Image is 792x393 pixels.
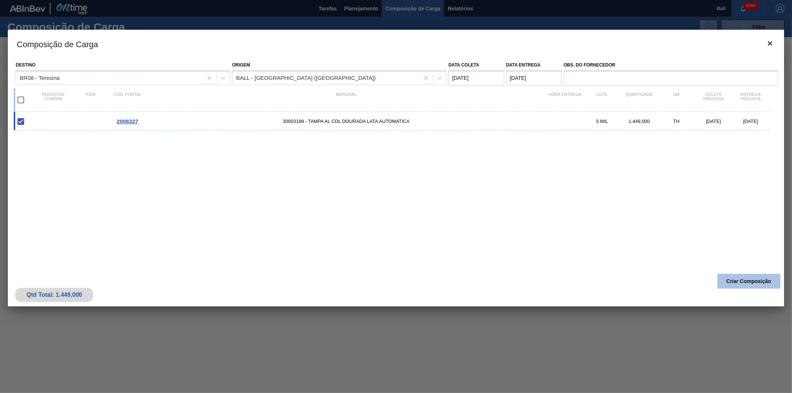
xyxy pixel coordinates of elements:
label: Data entrega [506,62,541,68]
div: Item [72,92,109,108]
h3: Composição de Carga [8,30,784,58]
div: Pedido de compra [35,92,72,108]
div: UM [658,92,695,108]
div: Quantidade [621,92,658,108]
input: dd/mm/yyyy [449,71,504,85]
div: Lote [584,92,621,108]
div: 5 MIL [584,118,621,124]
span: 2008327 [117,118,138,124]
label: Destino [16,62,35,68]
div: Material [146,92,546,108]
div: Hora Entrega [547,92,584,108]
div: BR08 - Teresina [20,75,59,81]
span: 30003189 - TAMPA AL CDL DOURADA LATA AUTOMATICA [146,118,546,124]
div: TH [658,118,695,124]
div: BALL - [GEOGRAPHIC_DATA] ([GEOGRAPHIC_DATA]) [236,75,376,81]
div: [DATE] [732,118,769,124]
div: Entrega Prevista [732,92,769,108]
div: Cód. Portal [109,92,146,108]
div: 1.449,000 [621,118,658,124]
div: Qtd Total: 1.449,000 [21,292,88,298]
input: dd/mm/yyyy [506,71,562,85]
button: Criar Composição [717,274,780,289]
label: Origem [232,62,250,68]
div: [DATE] [695,118,732,124]
label: Data coleta [449,62,479,68]
div: Coleta Prevista [695,92,732,108]
label: Obs. do Fornecedor [564,60,778,71]
div: Ir para o Pedido [109,118,146,124]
